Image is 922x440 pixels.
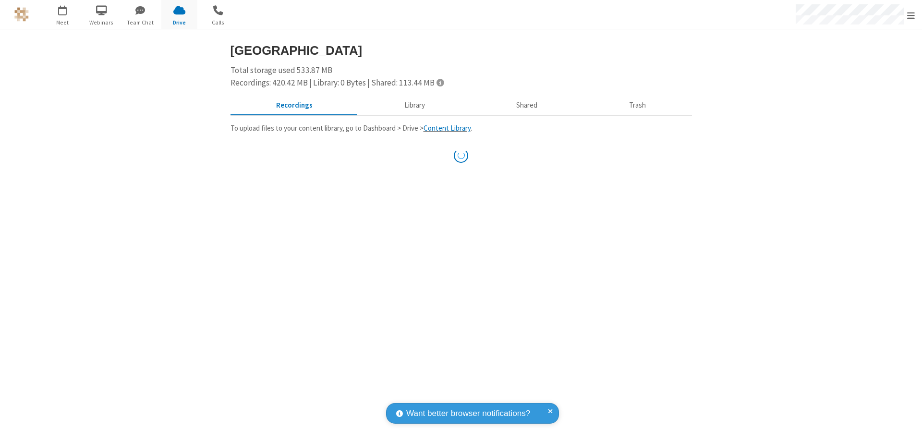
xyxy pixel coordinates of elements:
span: Drive [161,18,197,27]
button: Content library [358,97,471,115]
iframe: Chat [898,415,915,433]
p: To upload files to your content library, go to Dashboard > Drive > . [230,123,692,134]
button: Shared during meetings [471,97,583,115]
span: Meet [45,18,81,27]
a: Content Library [424,123,471,133]
span: Want better browser notifications? [406,407,530,420]
button: Recorded meetings [230,97,359,115]
span: Webinars [84,18,120,27]
button: Trash [583,97,692,115]
div: Recordings: 420.42 MB | Library: 0 Bytes | Shared: 113.44 MB [230,77,692,89]
div: Total storage used 533.87 MB [230,64,692,89]
img: QA Selenium DO NOT DELETE OR CHANGE [14,7,29,22]
span: Totals displayed include files that have been moved to the trash. [437,78,444,86]
h3: [GEOGRAPHIC_DATA] [230,44,692,57]
span: Team Chat [122,18,158,27]
span: Calls [200,18,236,27]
